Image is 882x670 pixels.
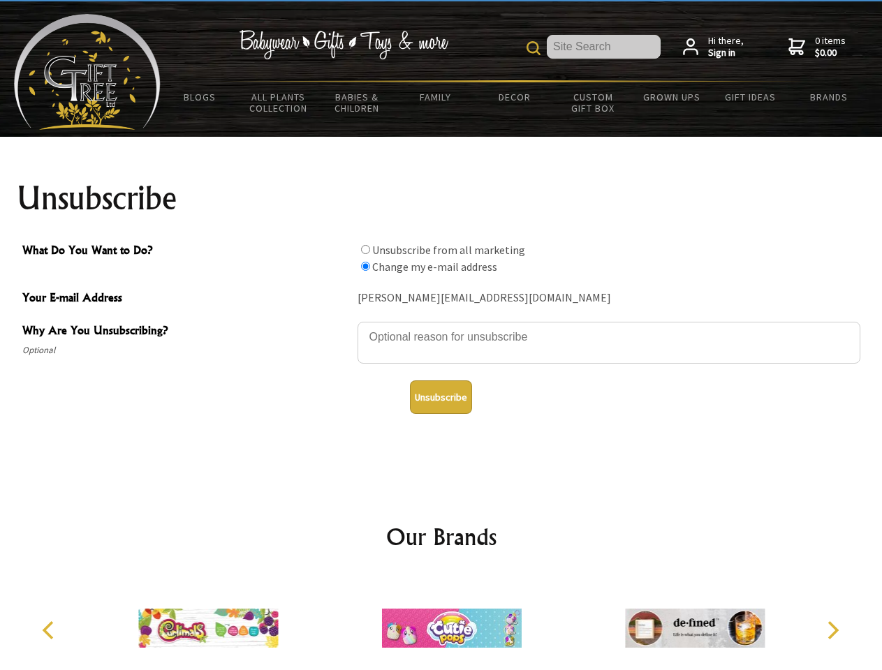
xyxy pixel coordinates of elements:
a: Decor [475,82,554,112]
img: Babyware - Gifts - Toys and more... [14,14,161,130]
a: Brands [790,82,869,112]
h2: Our Brands [28,520,855,553]
span: Your E-mail Address [22,289,351,309]
h1: Unsubscribe [17,181,866,215]
button: Next [817,615,848,646]
input: Site Search [547,35,661,59]
a: Family [397,82,476,112]
span: Optional [22,342,351,359]
strong: $0.00 [815,47,846,59]
a: 0 items$0.00 [788,35,846,59]
label: Unsubscribe from all marketing [372,243,525,257]
span: What Do You Want to Do? [22,241,351,262]
div: [PERSON_NAME][EMAIL_ADDRESS][DOMAIN_NAME] [358,288,860,309]
span: Why Are You Unsubscribing? [22,322,351,342]
label: Change my e-mail address [372,260,497,274]
a: Hi there,Sign in [683,35,744,59]
span: Hi there, [708,35,744,59]
button: Unsubscribe [410,380,472,414]
span: 0 items [815,34,846,59]
strong: Sign in [708,47,744,59]
button: Previous [35,615,66,646]
input: What Do You Want to Do? [361,262,370,271]
img: product search [527,41,541,55]
input: What Do You Want to Do? [361,245,370,254]
img: Babywear - Gifts - Toys & more [239,30,448,59]
a: Gift Ideas [711,82,790,112]
a: Custom Gift Box [554,82,633,123]
a: Babies & Children [318,82,397,123]
a: Grown Ups [632,82,711,112]
textarea: Why Are You Unsubscribing? [358,322,860,364]
a: All Plants Collection [240,82,318,123]
a: BLOGS [161,82,240,112]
